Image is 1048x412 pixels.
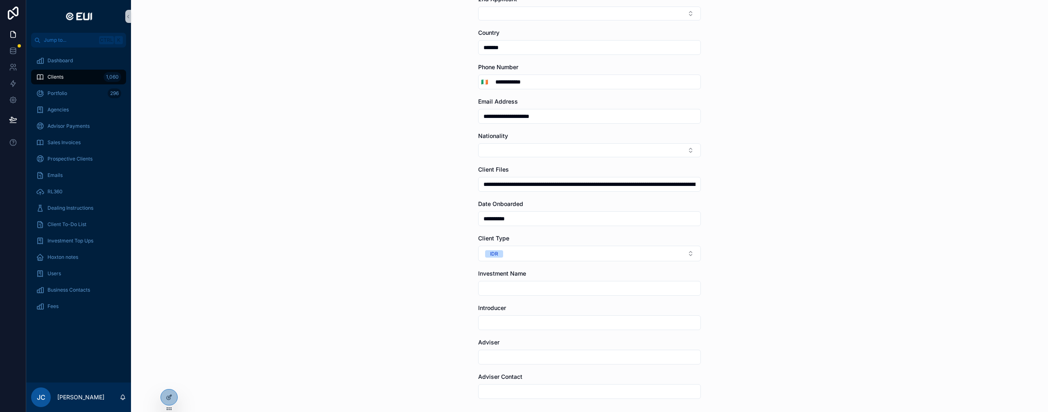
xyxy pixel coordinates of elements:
a: Sales Invoices [31,135,126,150]
span: Email Address [478,98,518,105]
span: Client To-Do List [47,221,86,228]
span: Country [478,29,499,36]
a: Agencies [31,102,126,117]
span: Dashboard [47,57,73,64]
span: JC [37,392,45,402]
span: K [115,37,122,43]
button: Jump to...CtrlK [31,33,126,48]
span: Investment Name [478,270,526,277]
a: Prospective Clients [31,152,126,166]
button: Select Button [478,143,701,157]
button: Select Button [478,246,701,261]
span: Hoxton notes [47,254,78,260]
button: Select Button [478,7,701,20]
div: scrollable content [26,48,131,324]
span: Business Contacts [47,287,90,293]
span: Portfolio [47,90,67,97]
span: Introducer [478,304,506,311]
a: Advisor Payments [31,119,126,134]
span: Phone Number [478,63,518,70]
span: Client Type [478,235,509,242]
div: 296 [108,88,121,98]
button: Select Button [479,75,490,89]
span: Date Onboarded [478,200,523,207]
a: Emails [31,168,126,183]
a: Fees [31,299,126,314]
a: Users [31,266,126,281]
span: Fees [47,303,59,310]
span: Clients [47,74,63,80]
span: Dealing Instructions [47,205,93,211]
span: Client Files [478,166,509,173]
a: RL360 [31,184,126,199]
a: Portfolio296 [31,86,126,101]
p: [PERSON_NAME] [57,393,104,401]
div: IDR [490,250,498,258]
a: Dealing Instructions [31,201,126,215]
span: RL360 [47,188,63,195]
span: Investment Top Ups [47,238,93,244]
span: Adviser Contact [478,373,522,380]
span: Prospective Clients [47,156,93,162]
span: Ctrl [99,36,114,44]
span: Adviser [478,339,499,346]
a: Client To-Do List [31,217,126,232]
span: Jump to... [44,37,96,43]
div: 1,060 [104,72,121,82]
span: Advisor Payments [47,123,90,129]
a: Clients1,060 [31,70,126,84]
span: Nationality [478,132,508,139]
span: Emails [47,172,63,179]
a: Business Contacts [31,283,126,297]
span: Users [47,270,61,277]
a: Hoxton notes [31,250,126,265]
a: Investment Top Ups [31,233,126,248]
img: App logo [63,10,95,23]
a: Dashboard [31,53,126,68]
span: Sales Invoices [47,139,81,146]
span: Agencies [47,106,69,113]
span: 🇮🇪 [481,78,488,86]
